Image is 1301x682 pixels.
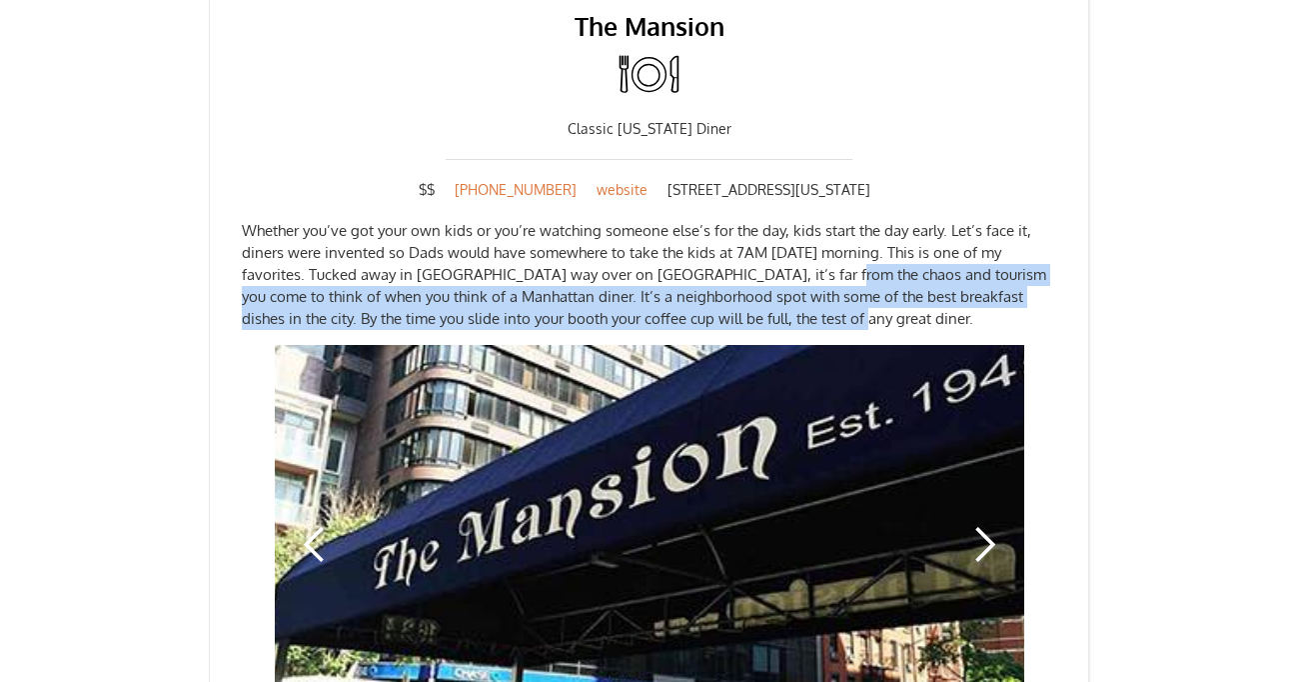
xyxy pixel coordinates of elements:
p: Whether you’ve got your own kids or you’re watching someone else’s for the day, kids start the da... [242,220,1056,330]
a: website [587,180,657,200]
div: [STREET_ADDRESS][US_STATE] [657,181,880,198]
div: $$ [419,180,445,200]
a: [PHONE_NUMBER] [445,180,587,200]
img: Restaurants & Cafes [616,41,683,109]
a: The Mansion [242,11,1056,41]
div: Classic [US_STATE] Diner [242,119,1056,139]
